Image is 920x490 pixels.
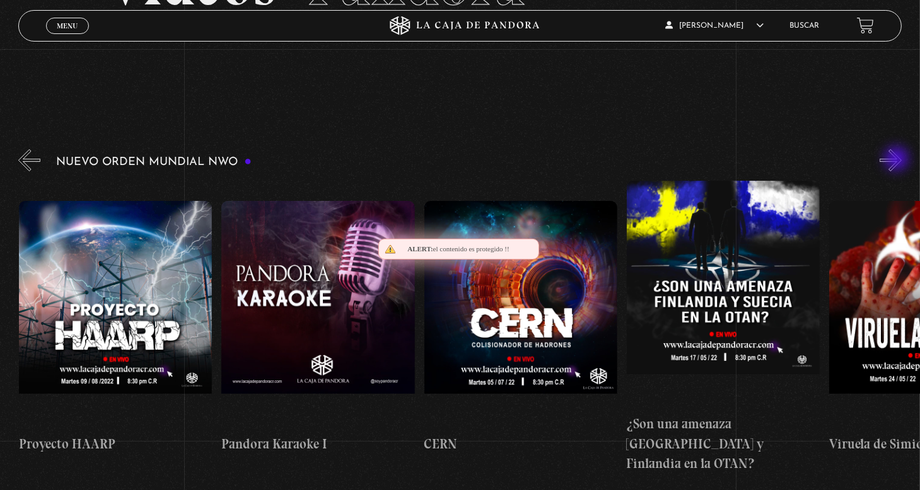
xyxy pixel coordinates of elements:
a: Pandora Karaoke I [221,181,414,474]
div: el contenido es protegido !! [378,239,539,259]
span: Menu [57,22,78,30]
h4: CERN [424,434,617,454]
h4: Pandora Karaoke I [221,434,414,454]
span: Cerrar [53,32,83,41]
a: Buscar [789,22,819,30]
button: Previous [18,149,40,171]
a: CERN [424,181,617,474]
a: Proyecto HAARP [19,181,212,474]
h4: ¿Son una amenaza [GEOGRAPHIC_DATA] y Finlandia en la OTAN? [627,414,820,474]
a: ¿Son una amenaza [GEOGRAPHIC_DATA] y Finlandia en la OTAN? [627,181,820,474]
span: Alert: [407,245,433,253]
a: View your shopping cart [857,17,874,34]
h3: Nuevo Orden Mundial NWO [56,156,252,168]
button: Next [880,149,902,171]
h4: Proyecto HAARP [19,434,212,454]
span: [PERSON_NAME] [665,22,764,30]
